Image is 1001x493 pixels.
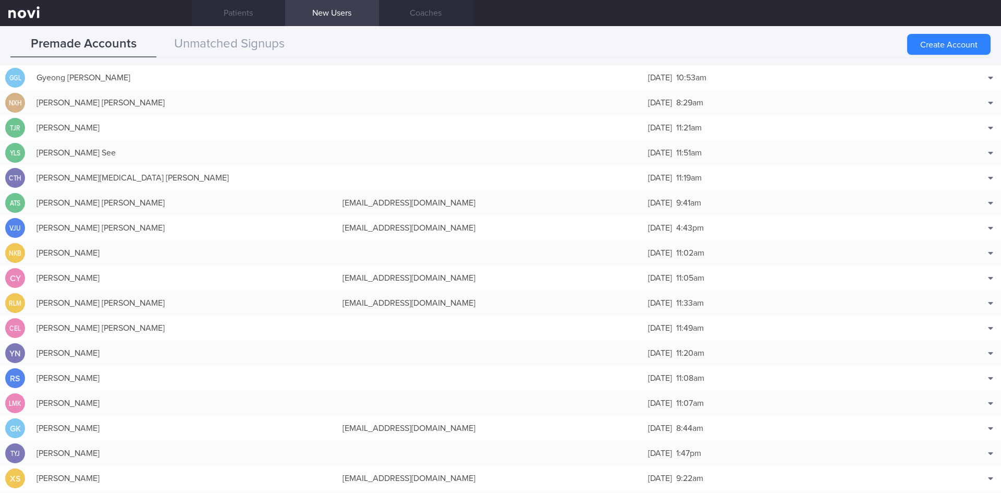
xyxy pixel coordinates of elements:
button: Premade Accounts [10,31,156,57]
div: [EMAIL_ADDRESS][DOMAIN_NAME] [337,418,643,439]
div: XS [5,468,25,489]
div: [PERSON_NAME] [31,368,337,389]
div: [PERSON_NAME] [PERSON_NAME] [31,193,337,213]
div: ATS [7,193,23,213]
div: [PERSON_NAME][MEDICAL_DATA] [PERSON_NAME] [31,167,337,188]
span: [DATE] [648,374,672,382]
span: [DATE] [648,449,672,458]
span: 9:22am [676,474,703,483]
div: CTH [7,168,23,188]
span: 4:43pm [676,224,704,232]
span: [DATE] [648,174,672,182]
span: 8:44am [676,424,703,432]
div: [PERSON_NAME] [31,443,337,464]
div: [PERSON_NAME] [31,418,337,439]
span: [DATE] [648,399,672,407]
div: [EMAIL_ADDRESS][DOMAIN_NAME] [337,268,643,288]
div: [EMAIL_ADDRESS][DOMAIN_NAME] [337,293,643,314]
div: [PERSON_NAME] [31,117,337,138]
span: 11:05am [676,274,704,282]
div: YLS [7,143,23,163]
div: CEL [7,318,23,339]
span: 8:29am [676,99,703,107]
span: 11:49am [676,324,704,332]
div: VJU [7,218,23,238]
div: [PERSON_NAME] [31,243,337,263]
div: [PERSON_NAME] [31,393,337,414]
span: 11:07am [676,399,704,407]
span: 11:08am [676,374,704,382]
span: 11:19am [676,174,702,182]
div: [PERSON_NAME] [31,268,337,288]
span: 10:53am [676,74,706,82]
span: 11:02am [676,249,704,257]
span: [DATE] [648,324,672,332]
div: RS [5,368,25,389]
span: 11:33am [676,299,704,307]
span: 1:47pm [676,449,701,458]
div: NKB [7,243,23,263]
div: [PERSON_NAME] [31,468,337,489]
div: [PERSON_NAME] [PERSON_NAME] [31,218,337,238]
div: GK [5,418,25,439]
div: RLM [7,293,23,314]
div: [EMAIL_ADDRESS][DOMAIN_NAME] [337,218,643,238]
span: [DATE] [648,199,672,207]
span: 9:41am [676,199,701,207]
span: [DATE] [648,249,672,257]
div: [PERSON_NAME] [PERSON_NAME] [31,318,337,339]
button: Unmatched Signups [156,31,302,57]
div: [EMAIL_ADDRESS][DOMAIN_NAME] [337,193,643,213]
span: [DATE] [648,274,672,282]
div: Gyeong [PERSON_NAME] [31,67,337,88]
div: TJR [7,118,23,138]
div: CY [5,268,25,288]
div: [EMAIL_ADDRESS][DOMAIN_NAME] [337,468,643,489]
span: 11:21am [676,124,702,132]
span: [DATE] [648,149,672,157]
span: [DATE] [648,99,672,107]
div: [PERSON_NAME] [31,343,337,364]
span: [DATE] [648,299,672,307]
div: [PERSON_NAME] See [31,142,337,163]
span: 11:51am [676,149,702,157]
div: YN [5,343,25,364]
div: [PERSON_NAME] [PERSON_NAME] [31,293,337,314]
div: TYJ [7,443,23,464]
button: Create Account [907,34,991,55]
span: [DATE] [648,74,672,82]
span: [DATE] [648,424,672,432]
span: [DATE] [648,224,672,232]
div: NXH [7,93,23,113]
span: 11:20am [676,349,704,357]
span: [DATE] [648,124,672,132]
span: [DATE] [648,474,672,483]
div: LMK [7,393,23,414]
div: [PERSON_NAME] [PERSON_NAME] [31,92,337,113]
span: [DATE] [648,349,672,357]
div: GGL [7,68,23,88]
